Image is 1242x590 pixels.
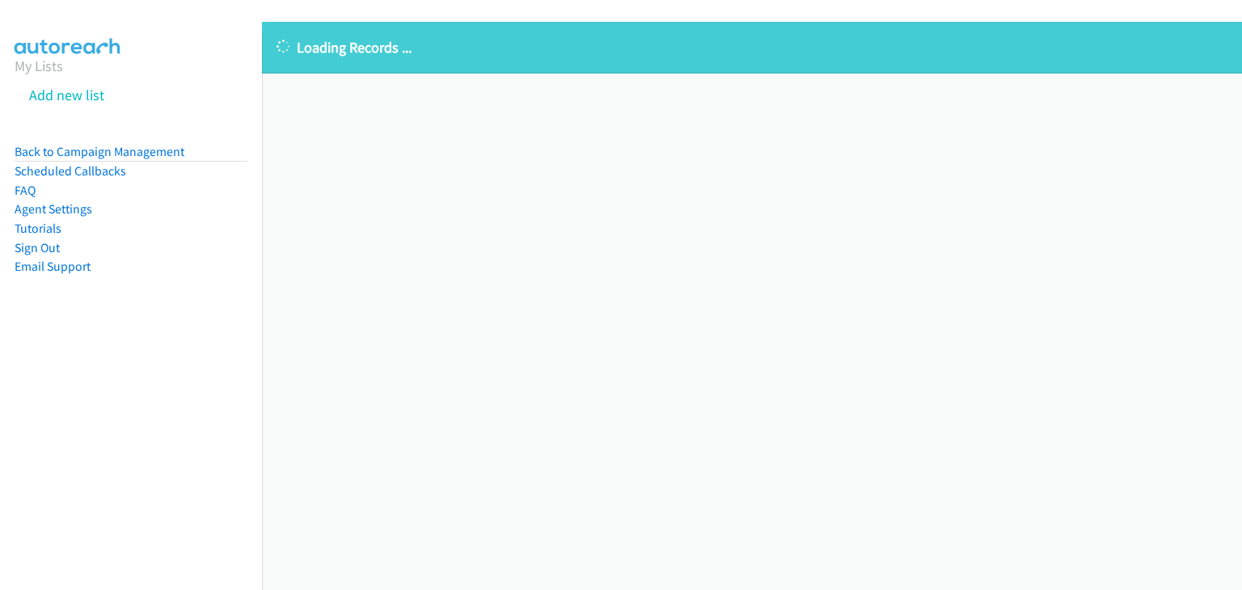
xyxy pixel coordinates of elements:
[15,240,60,255] a: Sign Out
[15,183,36,198] a: FAQ
[15,163,126,179] a: Scheduled Callbacks
[15,221,61,236] a: Tutorials
[15,259,91,274] a: Email Support
[29,86,104,104] a: Add new list
[15,57,63,75] a: My Lists
[277,36,1227,58] p: Loading Records ...
[15,144,184,159] a: Back to Campaign Management
[15,201,92,217] a: Agent Settings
